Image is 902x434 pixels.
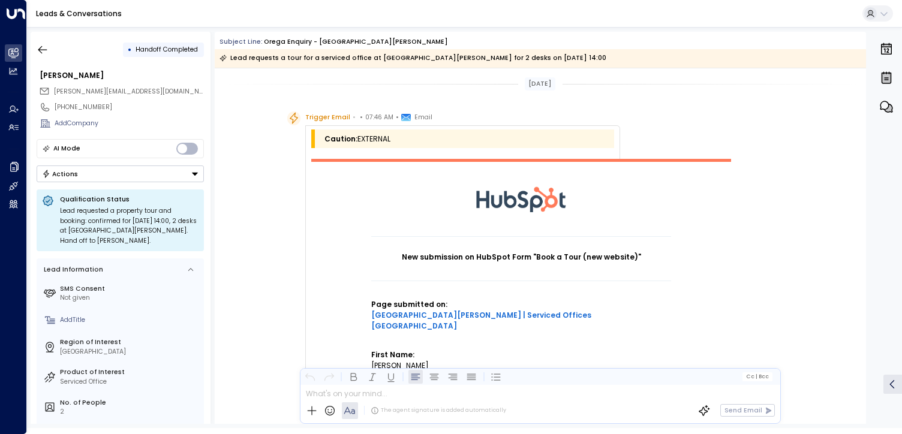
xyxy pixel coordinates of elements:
a: Leads & Conversations [36,8,122,19]
div: [PERSON_NAME] [371,360,671,371]
div: [PERSON_NAME] [40,70,204,81]
label: SMS Consent [60,284,200,294]
div: Orega Enquiry - [GEOGRAPHIC_DATA][PERSON_NAME] [264,37,448,47]
span: | [755,373,757,379]
div: Lead requests a tour for a serviced office at [GEOGRAPHIC_DATA][PERSON_NAME] for 2 desks on [DATE... [220,52,606,64]
span: Subject Line: [220,37,263,46]
div: AI Mode [53,143,80,155]
div: EXTERNAL [324,134,611,144]
div: Serviced Office [60,377,200,387]
span: Cc Bcc [746,373,769,379]
span: • [396,111,399,123]
div: Button group with a nested menu [37,165,204,182]
p: Qualification Status [60,195,199,204]
h1: New submission on HubSpot Form "Book a Tour (new website)" [371,252,671,263]
div: AddCompany [55,119,204,128]
div: Actions [42,170,79,178]
div: [GEOGRAPHIC_DATA] [60,347,200,357]
div: 2 [60,407,200,417]
button: Actions [37,165,204,182]
span: 07:46 AM [365,111,393,123]
div: Not given [60,293,200,303]
div: [PHONE_NUMBER] [55,103,204,112]
label: No. of People [60,398,200,408]
div: • [128,41,132,58]
span: • [353,111,356,123]
span: Email [414,111,432,123]
span: Caution: [324,134,357,144]
label: Product of Interest [60,367,200,377]
div: Lead requested a property tour and booking: confirmed for [DATE] 14:00, 2 desks at [GEOGRAPHIC_DA... [60,206,199,246]
div: Lead Information [41,265,103,275]
label: Region of Interest [60,337,200,347]
div: [DATE] [525,77,555,91]
span: harleen@primestrategygroup.co.uk [54,87,204,97]
button: Redo [321,369,336,384]
strong: First Name: [371,349,414,360]
span: Handoff Completed [136,45,198,54]
strong: Page submitted on: [371,299,671,331]
div: AddTitle [60,315,200,325]
a: [GEOGRAPHIC_DATA][PERSON_NAME] | Serviced Offices [GEOGRAPHIC_DATA] [371,310,671,331]
span: • [360,111,363,123]
span: [PERSON_NAME][EMAIL_ADDRESS][DOMAIN_NAME] [54,87,215,96]
button: Cc|Bcc [742,372,772,381]
span: Trigger Email [305,111,350,123]
img: HubSpot [476,162,566,236]
div: The agent signature is added automatically [371,406,506,415]
button: Undo [303,369,317,384]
